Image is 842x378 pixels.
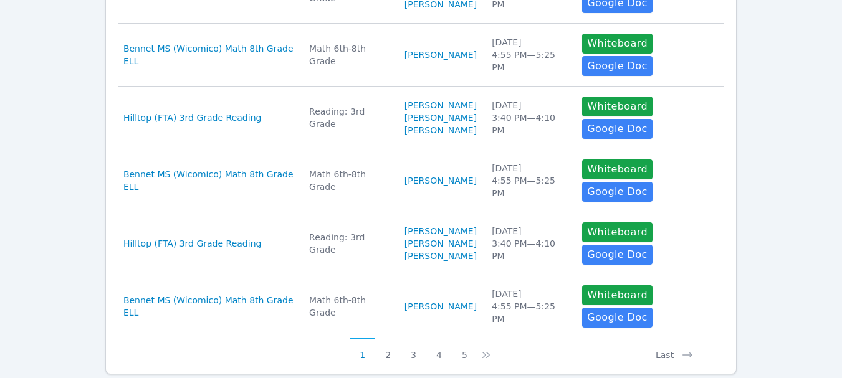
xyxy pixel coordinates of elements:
[404,237,477,250] a: [PERSON_NAME]
[404,250,477,262] a: [PERSON_NAME]
[118,24,724,87] tr: Bennet MS (Wicomico) Math 8th Grade ELLMath 6th-8th Grade[PERSON_NAME][DATE]4:55 PM—5:25 PMWhiteb...
[582,119,652,139] a: Google Doc
[582,34,653,54] button: Whiteboard
[404,124,477,136] a: [PERSON_NAME]
[123,42,294,67] a: Bennet MS (Wicomico) Math 8th Grade ELL
[404,49,477,61] a: [PERSON_NAME]
[492,288,567,325] div: [DATE] 4:55 PM — 5:25 PM
[492,225,567,262] div: [DATE] 3:40 PM — 4:10 PM
[404,225,477,237] a: [PERSON_NAME]
[426,338,452,361] button: 4
[582,182,652,202] a: Google Doc
[309,168,390,193] div: Math 6th-8th Grade
[582,97,653,116] button: Whiteboard
[309,231,390,256] div: Reading: 3rd Grade
[492,162,567,199] div: [DATE] 4:55 PM — 5:25 PM
[582,308,652,328] a: Google Doc
[492,36,567,73] div: [DATE] 4:55 PM — 5:25 PM
[452,338,477,361] button: 5
[118,275,724,338] tr: Bennet MS (Wicomico) Math 8th Grade ELLMath 6th-8th Grade[PERSON_NAME][DATE]4:55 PM—5:25 PMWhiteb...
[123,168,294,193] a: Bennet MS (Wicomico) Math 8th Grade ELL
[118,87,724,149] tr: Hilltop (FTA) 3rd Grade ReadingReading: 3rd Grade[PERSON_NAME][PERSON_NAME][PERSON_NAME][DATE]3:4...
[350,338,375,361] button: 1
[309,42,390,67] div: Math 6th-8th Grade
[404,174,477,187] a: [PERSON_NAME]
[118,149,724,212] tr: Bennet MS (Wicomico) Math 8th Grade ELLMath 6th-8th Grade[PERSON_NAME][DATE]4:55 PM—5:25 PMWhiteb...
[492,99,567,136] div: [DATE] 3:40 PM — 4:10 PM
[123,294,294,319] a: Bennet MS (Wicomico) Math 8th Grade ELL
[401,338,426,361] button: 3
[404,111,477,124] a: [PERSON_NAME]
[375,338,401,361] button: 2
[582,222,653,242] button: Whiteboard
[646,338,704,361] button: Last
[118,212,724,275] tr: Hilltop (FTA) 3rd Grade ReadingReading: 3rd Grade[PERSON_NAME][PERSON_NAME][PERSON_NAME][DATE]3:4...
[582,285,653,305] button: Whiteboard
[123,111,262,124] a: Hilltop (FTA) 3rd Grade Reading
[582,159,653,179] button: Whiteboard
[404,99,477,111] a: [PERSON_NAME]
[309,105,390,130] div: Reading: 3rd Grade
[309,294,390,319] div: Math 6th-8th Grade
[582,56,652,76] a: Google Doc
[123,237,262,250] a: Hilltop (FTA) 3rd Grade Reading
[582,245,652,265] a: Google Doc
[404,300,477,313] a: [PERSON_NAME]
